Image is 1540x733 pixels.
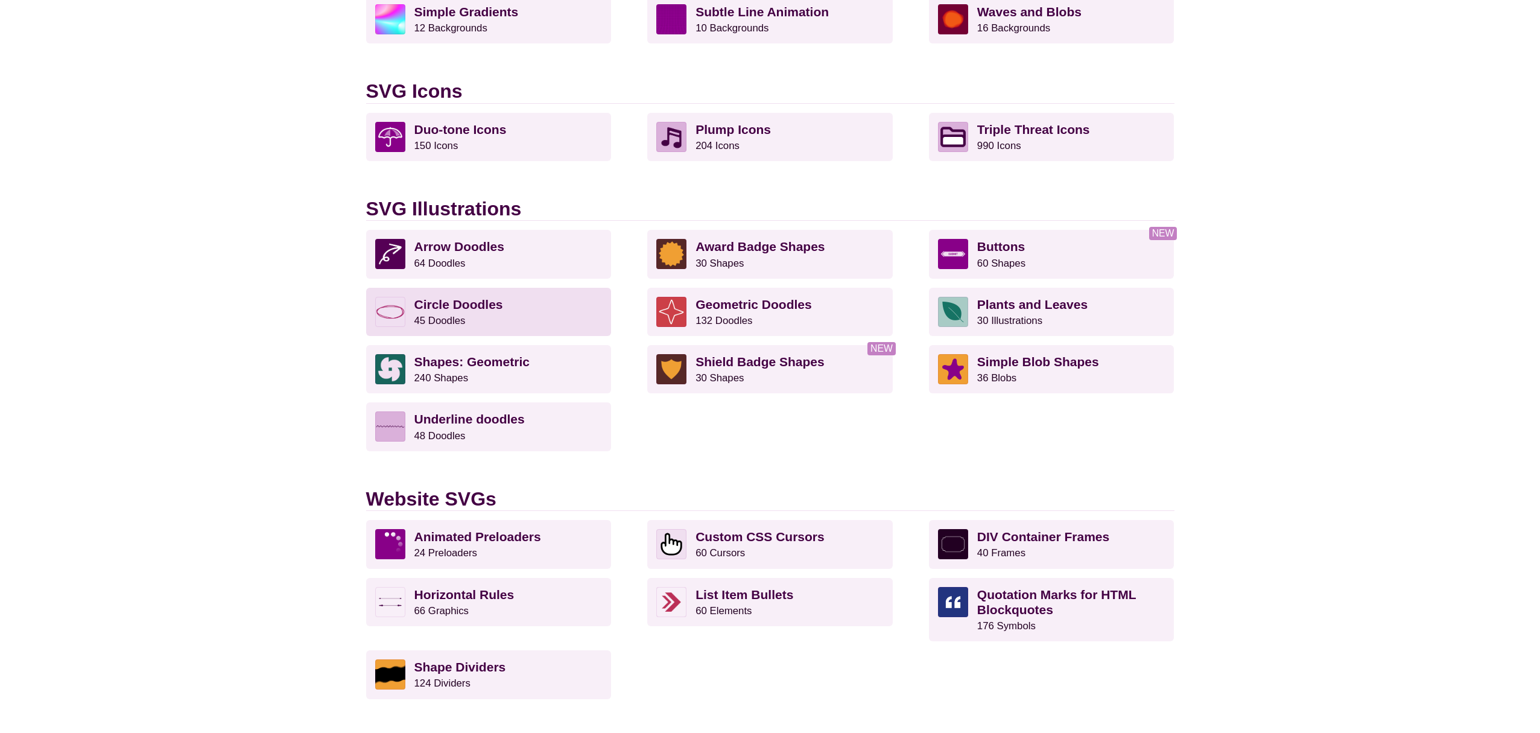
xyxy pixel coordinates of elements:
[414,5,519,19] strong: Simple Gradients
[938,587,968,617] img: open quotation mark square and round
[977,258,1025,269] small: 60 Shapes
[696,605,752,617] small: 60 Elements
[696,372,744,384] small: 30 Shapes
[938,122,968,152] img: Folder icon
[977,588,1136,617] strong: Quotation Marks for HTML Blockquotes
[938,529,968,559] img: fancy vintage frame
[414,315,466,326] small: 45 Doodles
[977,620,1036,632] small: 176 Symbols
[656,297,686,327] img: hand-drawn star outline doodle
[366,650,612,699] a: Shape Dividers124 Dividers
[696,258,744,269] small: 30 Shapes
[647,113,893,161] a: Plump Icons204 Icons
[375,659,405,690] img: Waves section divider
[647,578,893,626] a: List Item Bullets60 Elements
[414,140,458,151] small: 150 Icons
[696,547,745,559] small: 60 Cursors
[414,258,466,269] small: 64 Doodles
[366,197,1174,221] h2: SVG Illustrations
[366,113,612,161] a: Duo-tone Icons150 Icons
[647,230,893,278] a: Award Badge Shapes30 Shapes
[375,411,405,442] img: hand-drawn underline waves
[977,547,1025,559] small: 40 Frames
[366,80,1174,103] h2: SVG Icons
[375,529,405,559] img: spinning loading animation fading dots in circle
[938,297,968,327] img: vector leaf
[929,113,1174,161] a: Triple Threat Icons990 Icons
[929,288,1174,336] a: Plants and Leaves30 Illustrations
[656,239,686,269] img: Award Badge Shape
[977,5,1082,19] strong: Waves and Blobs
[366,288,612,336] a: Circle Doodles45 Doodles
[366,578,612,626] a: Horizontal Rules66 Graphics
[414,412,525,426] strong: Underline doodles
[696,588,793,601] strong: List Item Bullets
[414,660,506,674] strong: Shape Dividers
[929,345,1174,393] a: Simple Blob Shapes36 Blobs
[977,140,1021,151] small: 990 Icons
[366,520,612,568] a: Animated Preloaders24 Preloaders
[414,547,477,559] small: 24 Preloaders
[656,122,686,152] img: Musical note icon
[977,355,1099,369] strong: Simple Blob Shapes
[696,140,740,151] small: 204 Icons
[375,239,405,269] img: twisting arrow
[375,122,405,152] img: umbrella icon
[414,122,507,136] strong: Duo-tone Icons
[414,588,515,601] strong: Horizontal Rules
[977,22,1050,34] small: 16 Backgrounds
[977,530,1109,544] strong: DIV Container Frames
[414,677,471,689] small: 124 Dividers
[977,372,1016,384] small: 36 Blobs
[696,5,829,19] strong: Subtle Line Animation
[696,22,768,34] small: 10 Backgrounds
[977,315,1042,326] small: 30 Illustrations
[414,430,466,442] small: 48 Doodles
[696,297,812,311] strong: Geometric Doodles
[656,4,686,34] img: a line grid with a slope perspective
[696,355,825,369] strong: Shield Badge Shapes
[647,345,893,393] a: Shield Badge Shapes30 Shapes
[414,22,487,34] small: 12 Backgrounds
[647,520,893,568] a: Custom CSS Cursors60 Cursors
[656,587,686,617] img: Dual chevrons icon
[414,530,541,544] strong: Animated Preloaders
[414,297,503,311] strong: Circle Doodles
[938,4,968,34] img: various uneven centered blobs
[414,240,504,253] strong: Arrow Doodles
[366,230,612,278] a: Arrow Doodles64 Doodles
[696,122,771,136] strong: Plump Icons
[656,529,686,559] img: Hand pointer icon
[375,4,405,34] img: colorful radial mesh gradient rainbow
[375,587,405,617] img: Arrowhead caps on a horizontal rule line
[696,240,825,253] strong: Award Badge Shapes
[929,230,1174,278] a: Buttons60 Shapes
[929,520,1174,568] a: DIV Container Frames40 Frames
[977,240,1025,253] strong: Buttons
[929,578,1174,642] a: Quotation Marks for HTML Blockquotes176 Symbols
[414,605,469,617] small: 66 Graphics
[414,372,469,384] small: 240 Shapes
[656,354,686,384] img: Shield Badge Shape
[977,297,1088,311] strong: Plants and Leaves
[938,239,968,269] img: button with arrow caps
[414,355,530,369] strong: Shapes: Geometric
[977,122,1090,136] strong: Triple Threat Icons
[366,402,612,451] a: Underline doodles48 Doodles
[696,530,825,544] strong: Custom CSS Cursors
[647,288,893,336] a: Geometric Doodles132 Doodles
[366,345,612,393] a: Shapes: Geometric240 Shapes
[938,354,968,384] img: starfish blob
[375,297,405,327] img: svg double circle
[375,354,405,384] img: pinwheel shape made of half circles over green background
[366,487,1174,511] h2: Website SVGs
[696,315,752,326] small: 132 Doodles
